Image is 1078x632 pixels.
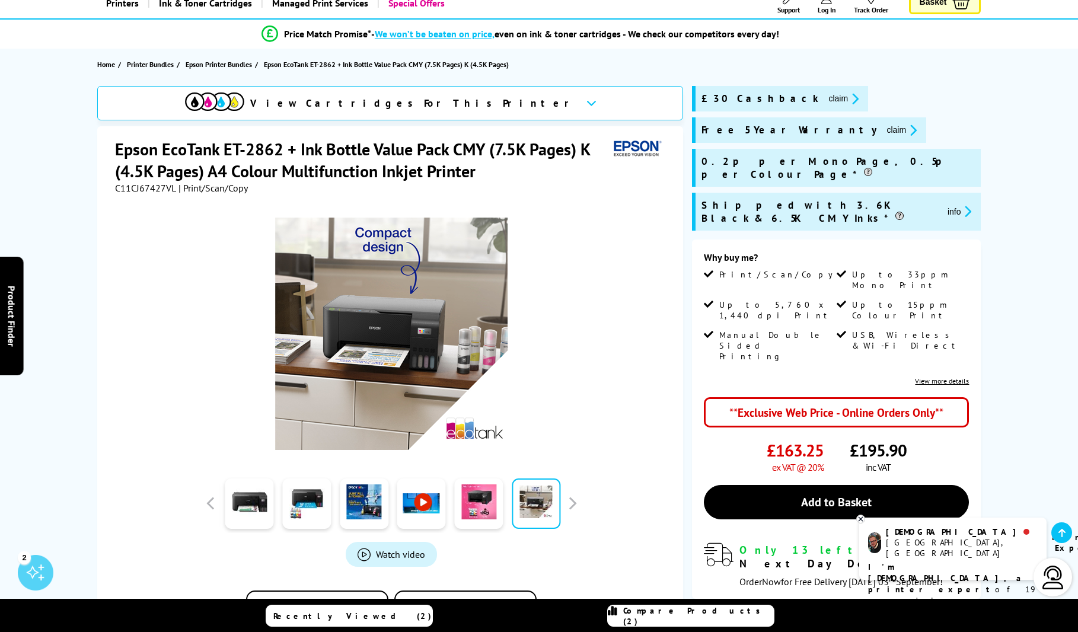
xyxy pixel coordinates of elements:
a: Home [97,58,118,71]
img: cmyk-icon.svg [185,92,244,111]
a: Compare Products (2) [607,605,774,627]
span: Printer Bundles [127,58,174,71]
h1: Epson EcoTank ET-2862 + Ink Bottle Value Pack CMY (7.5K Pages) K (4.5K Pages) A4 Colour Multifunc... [115,138,610,182]
span: Price Match Promise* [284,28,371,40]
span: Shipped with 3.6K Black & 6.5K CMY Inks* [701,199,937,225]
span: USB, Wireless & Wi-Fi Direct [852,330,967,351]
img: Epson [609,138,664,160]
span: Print/Scan/Copy [719,269,841,280]
img: Thumbnail [275,218,508,450]
p: of 19 years! Leave me a message and I'll respond ASAP [868,561,1038,629]
a: Add to Basket [704,485,969,519]
div: [DEMOGRAPHIC_DATA] [886,526,1037,537]
span: Only 13 left [739,543,860,557]
span: Support [777,5,800,14]
button: In the Box [394,590,537,624]
span: Up to 5,760 x 1,440 dpi Print [719,299,834,321]
div: **Exclusive Web Price - Online Orders Only** [704,397,969,427]
span: 0.2p per Mono Page, 0.5p per Colour Page* [701,155,975,181]
div: - even on ink & toner cartridges - We check our competitors every day! [371,28,779,40]
span: Manual Double Sided Printing [719,330,834,362]
span: Up to 33ppm Mono Print [852,269,967,291]
span: View Cartridges For This Printer [250,97,576,110]
span: | Print/Scan/Copy [178,182,248,194]
div: [GEOGRAPHIC_DATA], [GEOGRAPHIC_DATA] [886,537,1037,558]
span: £195.90 [850,439,907,461]
a: View more details [915,376,969,385]
div: for FREE Next Day Delivery [739,543,969,570]
span: Up to 15ppm Colour Print [852,299,967,321]
span: We won’t be beaten on price, [375,28,495,40]
span: £30 Cashback [701,92,819,106]
button: promo-description [825,92,862,106]
span: Free 5 Year Warranty [701,123,877,137]
span: ex VAT @ 20% [772,461,824,473]
span: Epson Printer Bundles [186,58,252,71]
span: Watch video [376,548,425,560]
a: Product_All_Videos [346,542,437,567]
span: Epson EcoTank ET-2862 + Ink Bottle Value Pack CMY (7.5K Pages) K (4.5K Pages) [264,60,509,69]
span: Log In [818,5,836,14]
div: Why buy me? [704,251,969,269]
a: Epson Printer Bundles [186,58,255,71]
span: Home [97,58,115,71]
li: modal_Promise [71,24,970,44]
span: £163.25 [767,439,824,461]
span: Now [762,576,781,588]
img: user-headset-light.svg [1041,566,1065,589]
span: Order for Free Delivery [DATE] 03 September! [739,576,943,588]
span: Recently Viewed (2) [273,611,432,621]
span: inc VAT [866,461,891,473]
div: modal_delivery [704,543,969,587]
b: I'm [DEMOGRAPHIC_DATA], a printer expert [868,561,1025,595]
a: Recently Viewed (2) [266,605,433,627]
span: C11CJ67427VL [115,182,176,194]
button: Add to Compare [246,590,388,624]
a: Printer Bundles [127,58,177,71]
span: Product Finder [6,286,18,347]
button: promo-description [944,205,975,218]
div: 2 [18,551,31,564]
img: chris-livechat.png [868,532,881,553]
button: promo-description [883,123,920,137]
span: Compare Products (2) [623,605,774,627]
